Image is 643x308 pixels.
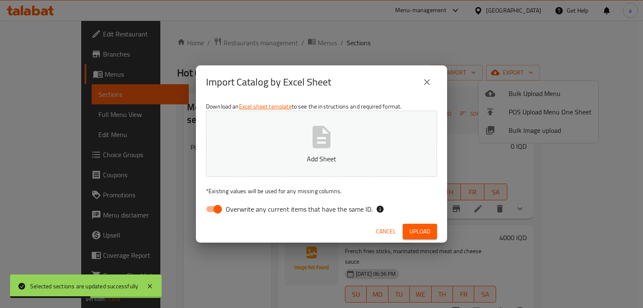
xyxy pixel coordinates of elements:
div: Download an to see the instructions and required format. [196,99,447,220]
div: Selected sections are updated successfully [30,282,138,291]
p: Existing values will be used for any missing columns. [206,187,437,195]
button: Add Sheet [206,111,437,177]
a: Excel sheet template [239,101,292,112]
span: Upload [409,226,430,237]
svg: If the overwrite option isn't selected, then the items that match an existing ID will be ignored ... [376,205,384,213]
button: Cancel [373,224,399,239]
span: Overwrite any current items that have the same ID. [226,204,373,214]
button: close [417,72,437,92]
button: Upload [403,224,437,239]
p: Add Sheet [219,154,424,164]
h2: Import Catalog by Excel Sheet [206,75,331,89]
span: Cancel [376,226,396,237]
